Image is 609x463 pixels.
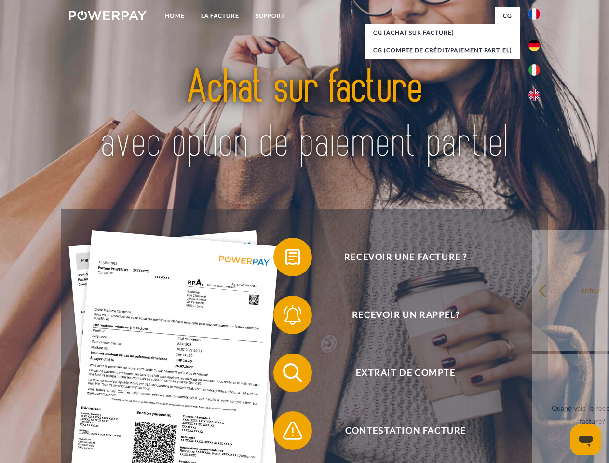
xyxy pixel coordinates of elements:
button: Recevoir un rappel? [273,296,524,334]
img: fr [528,8,540,20]
img: qb_warning.svg [281,419,305,443]
button: Recevoir une facture ? [273,238,524,276]
img: de [528,40,540,51]
img: qb_bell.svg [281,303,305,327]
span: Extrait de compte [287,354,524,392]
button: Contestation Facture [273,411,524,450]
img: logo-powerpay-white.svg [69,11,147,20]
a: CG [495,7,520,25]
img: qb_bill.svg [281,245,305,269]
img: en [528,89,540,101]
a: LA FACTURE [193,7,247,25]
img: qb_search.svg [281,361,305,385]
a: CG (Compte de crédit/paiement partiel) [365,41,520,59]
button: Extrait de compte [273,354,524,392]
img: title-powerpay_fr.svg [92,46,517,185]
iframe: Bouton de lancement de la fenêtre de messagerie [570,424,601,455]
span: Contestation Facture [287,411,524,450]
a: CG (achat sur facture) [365,24,520,41]
span: Recevoir une facture ? [287,238,524,276]
a: Support [247,7,293,25]
span: Recevoir un rappel? [287,296,524,334]
a: Home [157,7,193,25]
img: it [528,64,540,76]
